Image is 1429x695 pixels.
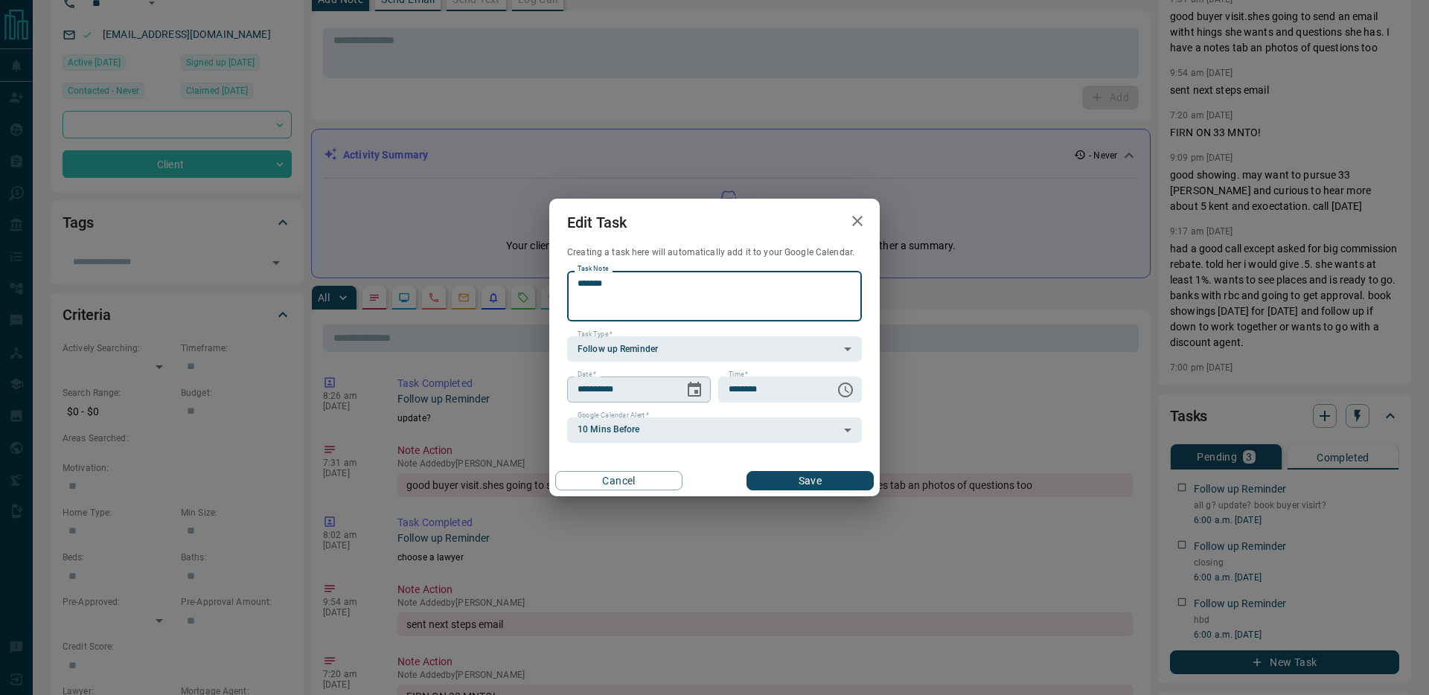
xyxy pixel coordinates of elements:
[578,330,613,339] label: Task Type
[567,336,862,362] div: Follow up Reminder
[567,246,862,259] p: Creating a task here will automatically add it to your Google Calendar.
[555,471,682,490] button: Cancel
[747,471,874,490] button: Save
[680,375,709,405] button: Choose date, selected date is Sep 29, 2025
[578,411,649,420] label: Google Calendar Alert
[831,375,860,405] button: Choose time, selected time is 6:00 AM
[549,199,645,246] h2: Edit Task
[578,264,608,274] label: Task Note
[578,370,596,379] label: Date
[567,417,862,443] div: 10 Mins Before
[729,370,748,379] label: Time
